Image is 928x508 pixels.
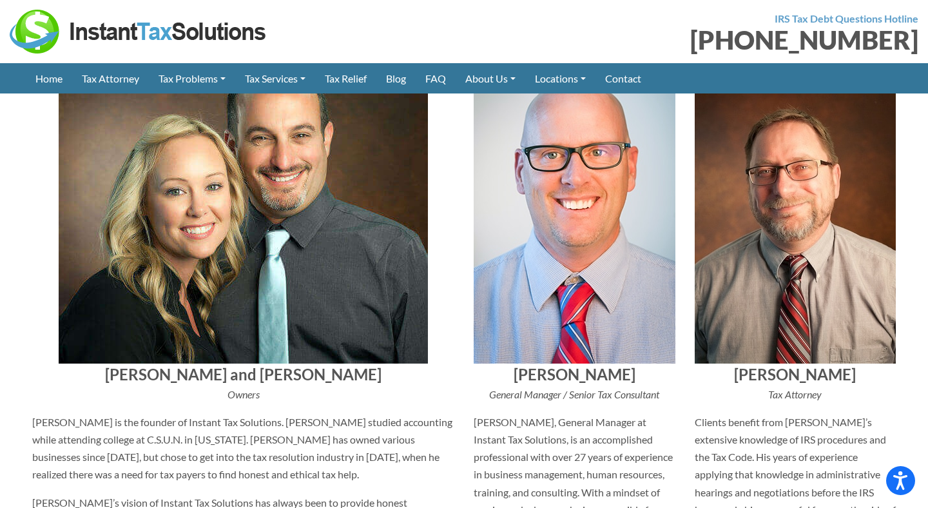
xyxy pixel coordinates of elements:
[376,63,416,93] a: Blog
[149,63,235,93] a: Tax Problems
[315,63,376,93] a: Tax Relief
[474,364,675,386] h4: [PERSON_NAME]
[474,41,675,364] img: John Nelson
[10,24,267,36] a: Instant Tax Solutions Logo
[227,388,260,400] i: Owners
[775,12,918,24] strong: IRS Tax Debt Questions Hotline
[489,388,659,400] i: General Manager / Senior Tax Consultant
[32,364,454,386] h4: [PERSON_NAME] and [PERSON_NAME]
[32,413,454,484] p: [PERSON_NAME] is the founder of Instant Tax Solutions. [PERSON_NAME] studied accounting while att...
[525,63,595,93] a: Locations
[474,27,918,53] div: [PHONE_NUMBER]
[10,10,267,54] img: Instant Tax Solutions Logo
[595,63,651,93] a: Contact
[416,63,456,93] a: FAQ
[235,63,315,93] a: Tax Services
[768,388,822,400] i: Tax Attorney
[72,63,149,93] a: Tax Attorney
[26,63,72,93] a: Home
[456,63,525,93] a: About Us
[695,364,896,386] h4: [PERSON_NAME]
[59,41,428,364] img: Ian and Rebekah Woodman
[695,41,896,364] img: Steve Sherer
